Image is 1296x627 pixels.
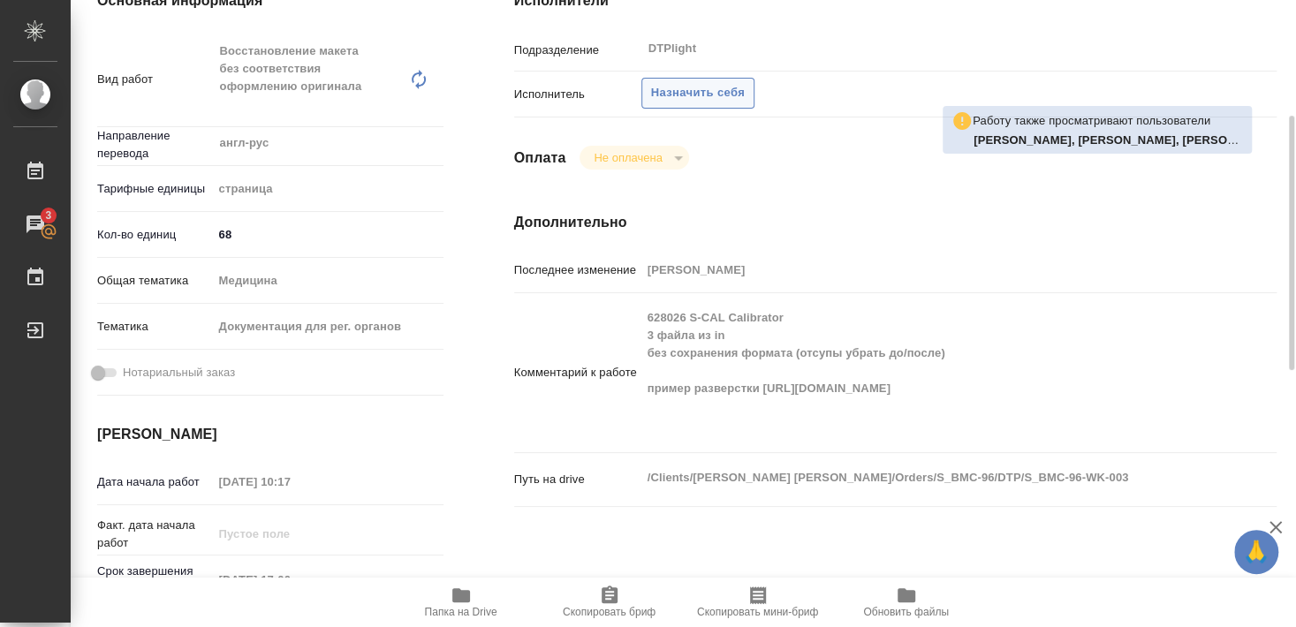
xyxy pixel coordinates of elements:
[514,86,641,103] p: Исполнитель
[588,150,667,165] button: Не оплачена
[387,578,535,627] button: Папка на Drive
[213,312,443,342] div: Документация для рег. органов
[1241,533,1271,570] span: 🙏
[97,71,213,88] p: Вид работ
[863,606,949,618] span: Обновить файлы
[974,132,1243,149] p: Дзюндзя Нина, Петрова Валерия, Третьякова Мария
[514,261,641,279] p: Последнее изменение
[832,578,981,627] button: Обновить файлы
[641,78,754,109] button: Назначить себя
[641,257,1213,283] input: Пустое поле
[97,563,213,598] p: Срок завершения работ
[514,212,1277,233] h4: Дополнительно
[97,272,213,290] p: Общая тематика
[97,226,213,244] p: Кол-во единиц
[651,83,745,103] span: Назначить себя
[123,364,235,381] span: Нотариальный заказ
[97,127,213,162] p: Направление перевода
[213,266,443,296] div: Медицина
[97,180,213,198] p: Тарифные единицы
[97,318,213,336] p: Тематика
[4,202,66,246] a: 3
[425,606,497,618] span: Папка на Drive
[34,207,62,224] span: 3
[213,521,368,547] input: Пустое поле
[641,463,1213,493] textarea: /Clients/[PERSON_NAME] [PERSON_NAME]/Orders/S_BMC-96/DTP/S_BMC-96-WK-003
[974,133,1280,147] b: [PERSON_NAME], [PERSON_NAME], [PERSON_NAME]
[1234,530,1278,574] button: 🙏
[213,222,443,247] input: ✎ Введи что-нибудь
[213,469,368,495] input: Пустое поле
[535,578,684,627] button: Скопировать бриф
[684,578,832,627] button: Скопировать мини-бриф
[514,42,641,59] p: Подразделение
[97,517,213,552] p: Факт. дата начала работ
[97,473,213,491] p: Дата начала работ
[973,112,1210,130] p: Работу также просматривают пользователи
[213,567,368,593] input: Пустое поле
[514,147,566,169] h4: Оплата
[97,424,443,445] h4: [PERSON_NAME]
[697,606,818,618] span: Скопировать мини-бриф
[514,471,641,488] p: Путь на drive
[641,303,1213,439] textarea: 628026 S-CAL Calibrator 3 файла из in без сохранения формата (отсупы убрать до/после) пример разв...
[514,364,641,381] p: Комментарий к работе
[580,146,688,170] div: Не оплачена
[213,174,443,204] div: страница
[563,606,656,618] span: Скопировать бриф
